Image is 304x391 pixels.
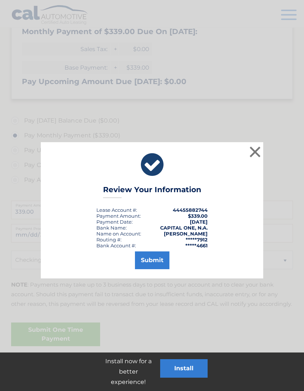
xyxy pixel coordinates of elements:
[135,251,169,269] button: Submit
[173,207,208,213] strong: 44455882744
[96,243,136,248] div: Bank Account #:
[96,219,132,225] span: Payment Date
[164,231,208,237] strong: [PERSON_NAME]
[96,237,122,243] div: Routing #:
[96,207,137,213] div: Lease Account #:
[190,219,208,225] span: [DATE]
[96,231,141,237] div: Name on Account:
[96,213,141,219] div: Payment Amount:
[96,356,160,387] p: Install now for a better experience!
[103,185,201,198] h3: Review Your Information
[248,144,262,159] button: ×
[96,219,133,225] div: :
[96,225,127,231] div: Bank Name:
[160,225,208,231] strong: CAPITAL ONE, N.A.
[188,213,208,219] span: $339.00
[160,359,208,378] button: Install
